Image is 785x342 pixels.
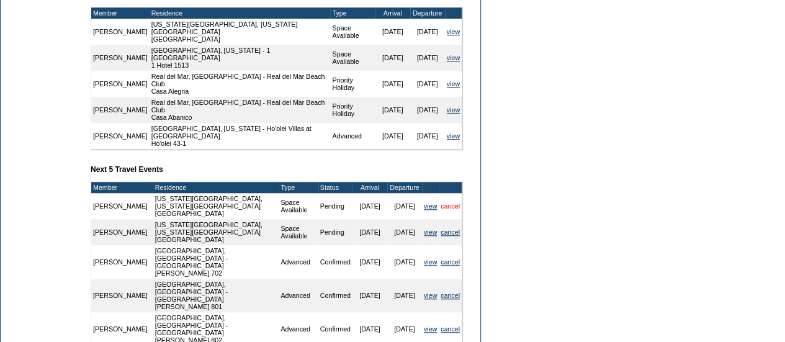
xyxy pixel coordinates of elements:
[410,7,445,19] td: Departure
[91,165,163,174] b: Next 5 Travel Events
[410,45,445,71] td: [DATE]
[447,80,460,88] a: view
[279,279,318,312] td: Advanced
[387,193,422,219] td: [DATE]
[91,97,150,123] td: [PERSON_NAME]
[410,71,445,97] td: [DATE]
[387,245,422,279] td: [DATE]
[153,245,279,279] td: [GEOGRAPHIC_DATA], [GEOGRAPHIC_DATA] - [GEOGRAPHIC_DATA] [PERSON_NAME] 702
[318,182,352,193] td: Status
[441,292,460,299] a: cancel
[91,19,150,45] td: [PERSON_NAME]
[352,219,387,245] td: [DATE]
[91,245,150,279] td: [PERSON_NAME]
[150,19,331,45] td: [US_STATE][GEOGRAPHIC_DATA], [US_STATE][GEOGRAPHIC_DATA] [GEOGRAPHIC_DATA]
[150,123,331,149] td: [GEOGRAPHIC_DATA], [US_STATE] - Ho'olei Villas at [GEOGRAPHIC_DATA] Ho'olei 43-1
[410,123,445,149] td: [DATE]
[279,245,318,279] td: Advanced
[153,219,279,245] td: [US_STATE][GEOGRAPHIC_DATA], [US_STATE][GEOGRAPHIC_DATA] [GEOGRAPHIC_DATA]
[279,193,318,219] td: Space Available
[352,245,387,279] td: [DATE]
[91,219,150,245] td: [PERSON_NAME]
[441,202,460,210] a: cancel
[91,45,150,71] td: [PERSON_NAME]
[153,279,279,312] td: [GEOGRAPHIC_DATA], [GEOGRAPHIC_DATA] - [GEOGRAPHIC_DATA] [PERSON_NAME] 801
[410,19,445,45] td: [DATE]
[424,202,437,210] a: view
[330,19,375,45] td: Space Available
[150,7,331,19] td: Residence
[150,45,331,71] td: [GEOGRAPHIC_DATA], [US_STATE] - 1 [GEOGRAPHIC_DATA] 1 Hotel 1513
[153,193,279,219] td: [US_STATE][GEOGRAPHIC_DATA], [US_STATE][GEOGRAPHIC_DATA] [GEOGRAPHIC_DATA]
[375,45,410,71] td: [DATE]
[91,123,150,149] td: [PERSON_NAME]
[447,28,460,35] a: view
[441,325,460,333] a: cancel
[352,182,387,193] td: Arrival
[150,97,331,123] td: Real del Mar, [GEOGRAPHIC_DATA] - Real del Mar Beach Club Casa Abanico
[387,279,422,312] td: [DATE]
[447,106,460,114] a: view
[91,193,150,219] td: [PERSON_NAME]
[375,19,410,45] td: [DATE]
[91,7,150,19] td: Member
[424,325,437,333] a: view
[318,193,352,219] td: Pending
[330,71,375,97] td: Priority Holiday
[441,228,460,236] a: cancel
[424,258,437,266] a: view
[352,279,387,312] td: [DATE]
[447,54,460,61] a: view
[375,97,410,123] td: [DATE]
[91,182,150,193] td: Member
[375,7,410,19] td: Arrival
[153,182,279,193] td: Residence
[387,182,422,193] td: Departure
[330,7,375,19] td: Type
[91,279,150,312] td: [PERSON_NAME]
[375,123,410,149] td: [DATE]
[387,219,422,245] td: [DATE]
[330,123,375,149] td: Advanced
[330,45,375,71] td: Space Available
[410,97,445,123] td: [DATE]
[279,182,318,193] td: Type
[91,71,150,97] td: [PERSON_NAME]
[424,292,437,299] a: view
[318,245,352,279] td: Confirmed
[279,219,318,245] td: Space Available
[424,228,437,236] a: view
[441,258,460,266] a: cancel
[318,219,352,245] td: Pending
[318,279,352,312] td: Confirmed
[330,97,375,123] td: Priority Holiday
[447,132,460,140] a: view
[375,71,410,97] td: [DATE]
[150,71,331,97] td: Real del Mar, [GEOGRAPHIC_DATA] - Real del Mar Beach Club Casa Alegria
[352,193,387,219] td: [DATE]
